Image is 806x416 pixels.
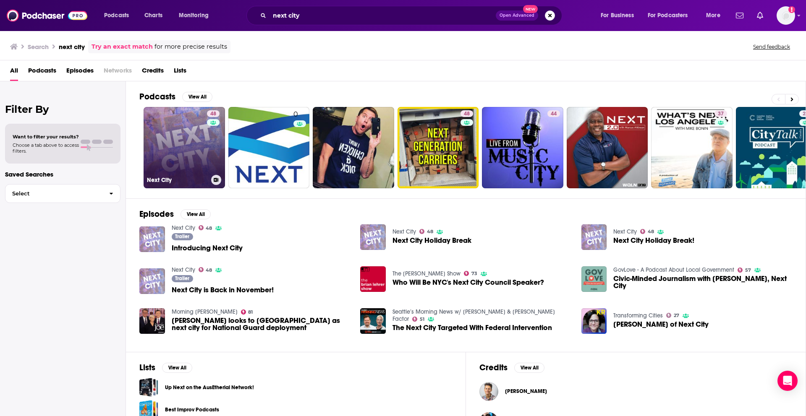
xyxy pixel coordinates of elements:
a: ListsView All [139,362,192,373]
span: 44 [551,110,557,118]
a: Try an exact match [92,42,153,52]
a: The Brian Lehrer Show [393,270,461,277]
span: Want to filter your results? [13,134,79,140]
span: Introducing Next City [172,244,243,252]
span: Civic-Minded Journalism with [PERSON_NAME], Next City [613,275,792,289]
span: Open Advanced [500,13,534,18]
p: Saved Searches [5,170,120,178]
a: 48 [207,110,220,117]
a: Credits [142,64,164,81]
div: 0 [293,110,306,185]
img: The Next City Targeted With Federal Intervention [360,308,386,334]
a: All [10,64,18,81]
span: Next City Holiday Break! [613,237,694,244]
h3: Search [28,43,49,51]
a: The Next City Targeted With Federal Intervention [393,324,552,331]
span: New [523,5,538,13]
a: Show notifications dropdown [754,8,767,23]
a: 0 [228,107,310,188]
h3: Next City [147,177,208,184]
span: 73 [471,272,477,276]
img: Next City is Back in November! [139,268,165,294]
h2: Credits [479,362,508,373]
a: 48 [199,267,212,272]
a: Introducing Next City [139,226,165,252]
span: For Podcasters [648,10,688,21]
h2: Podcasts [139,91,175,102]
span: 48 [427,230,433,234]
button: View All [162,363,192,373]
img: Next City Holiday Break [360,224,386,250]
a: Civic-Minded Journalism with Lucas Grindley, Next City [613,275,792,289]
button: open menu [595,9,644,22]
a: 73 [464,271,477,276]
span: [PERSON_NAME] looks to [GEOGRAPHIC_DATA] as next city for National Guard deployment [172,317,351,331]
span: [PERSON_NAME] of Next City [613,321,709,328]
span: For Business [601,10,634,21]
span: Podcasts [104,10,129,21]
a: 48 [461,110,473,117]
a: Best Improv Podcasts [165,405,219,414]
a: 44 [547,110,560,117]
a: 44 [482,107,563,188]
span: Trailer [175,276,189,281]
img: Malcolm Burnley [479,382,498,401]
a: Who Will Be NYC's Next City Council Speaker? [393,279,544,286]
span: 81 [248,310,253,314]
a: Next City is Back in November! [172,286,274,294]
a: Trump looks to Chicago as next city for National Guard deployment [172,317,351,331]
h3: next city [59,43,85,51]
img: Kelly Regan of Next City [581,308,607,334]
a: Episodes [66,64,94,81]
span: Choose a tab above to access filters. [13,142,79,154]
a: PodcastsView All [139,91,212,102]
span: 57 [745,268,751,272]
a: Charts [139,9,167,22]
a: Show notifications dropdown [733,8,747,23]
span: Trailer [175,234,189,239]
a: 51 [412,317,424,322]
span: Up Next on the AusEtherial Network! [139,378,158,397]
button: open menu [173,9,220,22]
a: Next City [613,228,637,235]
div: Search podcasts, credits, & more... [254,6,570,25]
a: 57 [738,268,751,273]
button: View All [182,92,212,102]
a: 48 [419,229,433,234]
span: Networks [104,64,132,81]
a: 48 [398,107,479,188]
span: for more precise results [154,42,227,52]
a: CreditsView All [479,362,544,373]
span: 48 [648,230,654,234]
span: 48 [206,226,212,230]
a: Up Next on the AusEtherial Network! [165,383,254,392]
span: More [706,10,720,21]
a: 37 [714,110,727,117]
span: 27 [674,314,679,317]
button: open menu [642,9,700,22]
span: 48 [464,110,470,118]
h2: Episodes [139,209,174,219]
a: Next City [172,224,195,231]
button: open menu [700,9,731,22]
a: Civic-Minded Journalism with Lucas Grindley, Next City [581,266,607,292]
a: Podchaser - Follow, Share and Rate Podcasts [7,8,87,23]
span: Select [5,191,102,196]
button: Select [5,184,120,203]
a: Podcasts [28,64,56,81]
a: 48 [199,225,212,230]
img: Who Will Be NYC's Next City Council Speaker? [360,266,386,292]
button: View All [181,209,211,219]
a: 81 [241,309,253,315]
a: Kelly Regan of Next City [613,321,709,328]
a: 27 [666,313,679,318]
img: Next City Holiday Break! [581,224,607,250]
h2: Filter By [5,103,120,115]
